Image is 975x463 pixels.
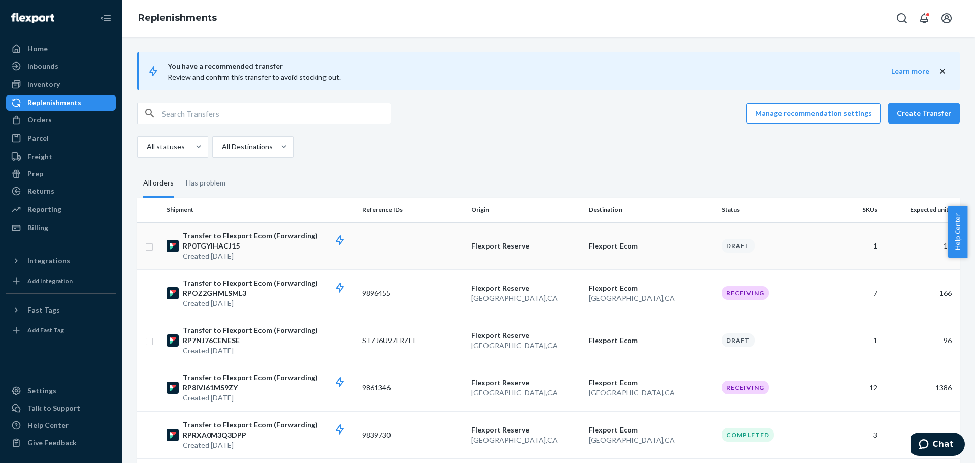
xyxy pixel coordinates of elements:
[589,388,713,398] p: [GEOGRAPHIC_DATA] , CA
[937,66,948,77] button: close
[27,223,48,233] div: Billing
[948,206,967,258] button: Help Center
[6,383,116,399] a: Settings
[138,12,217,23] a: Replenishments
[6,201,116,218] a: Reporting
[147,142,185,152] div: All statuses
[221,142,222,152] input: All Destinations
[130,4,225,33] ol: breadcrumbs
[27,403,80,413] div: Talk to Support
[27,44,48,54] div: Home
[471,330,580,341] p: Flexport Reserve
[27,420,69,430] div: Help Center
[6,435,116,451] button: Give Feedback
[589,378,713,388] p: Flexport Ecom
[168,73,341,81] span: Review and confirm this transfer to avoid stocking out.
[914,8,934,28] button: Open notifications
[358,364,467,411] td: 9861346
[589,283,713,293] p: Flexport Ecom
[888,103,960,124] button: Create Transfer
[183,251,354,261] p: Created [DATE]
[471,283,580,293] p: Flexport Reserve
[27,169,43,179] div: Prep
[143,170,174,198] div: All orders
[882,411,960,458] td: 66
[162,198,358,222] th: Shipment
[183,278,354,298] p: Transfer to Flexport Ecom (Forwarding) RPOZ2GHMLSML3
[722,428,774,442] div: Completed
[27,256,70,266] div: Integrations
[6,253,116,269] button: Integrations
[589,335,713,346] p: Flexport Ecom
[162,103,391,124] input: Search Transfers
[183,393,354,403] p: Created [DATE]
[471,378,580,388] p: Flexport Reserve
[6,130,116,146] a: Parcel
[183,346,354,356] p: Created [DATE]
[27,79,60,89] div: Inventory
[95,8,116,28] button: Close Navigation
[471,388,580,398] p: [GEOGRAPHIC_DATA] , CA
[891,66,929,76] button: Learn more
[589,425,713,435] p: Flexport Ecom
[589,435,713,445] p: [GEOGRAPHIC_DATA] , CA
[358,198,467,222] th: Reference IDs
[27,305,60,315] div: Fast Tags
[471,425,580,435] p: Flexport Reserve
[358,411,467,458] td: 9839730
[6,112,116,128] a: Orders
[827,317,882,364] td: 1
[6,273,116,289] a: Add Integration
[722,239,755,253] div: Draft
[27,115,52,125] div: Orders
[27,276,73,285] div: Add Integration
[6,220,116,236] a: Billing
[882,222,960,269] td: 12
[718,198,827,222] th: Status
[168,60,891,72] span: You have a recommended transfer
[471,241,580,251] p: Flexport Reserve
[911,433,965,458] iframe: Opens a widget where you can chat to one of our agents
[358,317,467,364] td: STZJ6U97LRZEI
[722,333,755,347] div: Draft
[27,204,61,214] div: Reporting
[6,322,116,338] a: Add Fast Tag
[827,198,882,222] th: SKUs
[827,364,882,411] td: 12
[6,183,116,199] a: Returns
[882,269,960,317] td: 166
[222,142,273,152] div: All Destinations
[589,293,713,303] p: [GEOGRAPHIC_DATA] , CA
[467,198,584,222] th: Origin
[6,166,116,182] a: Prep
[589,241,713,251] p: Flexport Ecom
[6,58,116,74] a: Inbounds
[722,381,769,394] div: Receiving
[186,170,225,196] div: Has problem
[827,222,882,269] td: 1
[827,411,882,458] td: 3
[11,13,54,23] img: Flexport logo
[471,341,580,351] p: [GEOGRAPHIC_DATA] , CA
[882,364,960,411] td: 1386
[358,269,467,317] td: 9896455
[27,98,81,108] div: Replenishments
[6,148,116,165] a: Freight
[27,386,56,396] div: Settings
[746,103,881,124] button: Manage recommendation settings
[6,302,116,318] button: Fast Tags
[27,326,64,334] div: Add Fast Tag
[892,8,912,28] button: Open Search Box
[6,95,116,111] a: Replenishments
[827,269,882,317] td: 7
[183,325,354,346] p: Transfer to Flexport Ecom (Forwarding) RP7NJ76CENESE
[183,373,354,393] p: Transfer to Flexport Ecom (Forwarding) RP8IVJ61MS9ZY
[183,440,354,450] p: Created [DATE]
[584,198,718,222] th: Destination
[27,438,77,448] div: Give Feedback
[183,420,354,440] p: Transfer to Flexport Ecom (Forwarding) RPRXA0M3Q3DPP
[27,133,49,143] div: Parcel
